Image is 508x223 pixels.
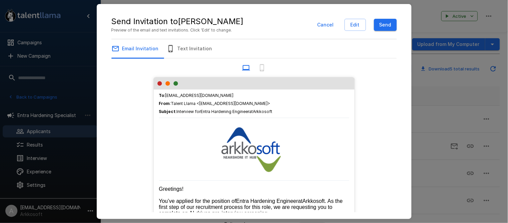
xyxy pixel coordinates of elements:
[303,198,325,204] span: Arkkosoft
[159,186,184,192] span: Greetings!
[201,109,249,114] span: Entra Hardening Engineer
[159,100,271,107] span: : Talent Llama <[EMAIL_ADDRESS][DOMAIN_NAME]>
[103,39,167,58] button: Email Invitation
[177,109,201,114] span: Interview for
[159,198,236,204] span: You’ve applied for the position of
[159,39,220,58] button: Text Invitation
[159,92,349,99] span: : [EMAIL_ADDRESS][DOMAIN_NAME]
[159,109,176,114] b: Subject
[315,19,337,31] button: Cancel
[159,125,349,172] img: Talent Llama
[159,93,164,98] b: To
[159,108,273,115] span: :
[236,198,298,204] span: Entra Hardening Engineer
[345,19,366,31] button: Edit
[298,198,302,204] span: at
[253,109,273,114] span: Arkkosoft
[159,198,345,216] span: . As the first step of our recruitment process for this role, we are requesting you to complete a...
[374,19,397,31] button: Send
[249,109,253,114] span: at
[112,16,244,27] h5: Send Invitation to [PERSON_NAME]
[112,27,244,34] span: Preview of the email and text invitations. Click 'Edit' to change.
[159,101,170,106] b: From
